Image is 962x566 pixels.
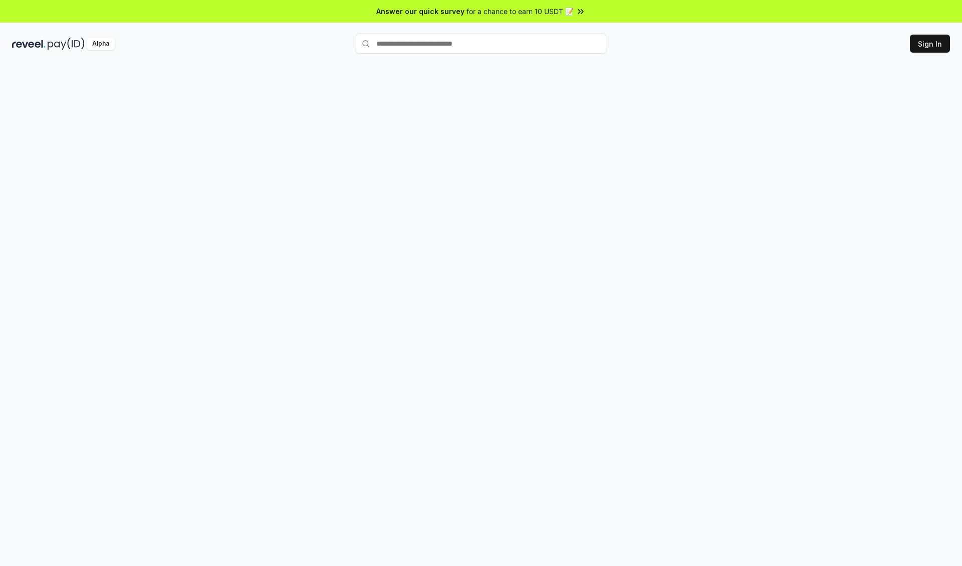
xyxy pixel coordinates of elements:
span: Answer our quick survey [376,6,464,17]
img: pay_id [48,38,85,50]
div: Alpha [87,38,115,50]
button: Sign In [910,35,950,53]
span: for a chance to earn 10 USDT 📝 [466,6,574,17]
img: reveel_dark [12,38,46,50]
